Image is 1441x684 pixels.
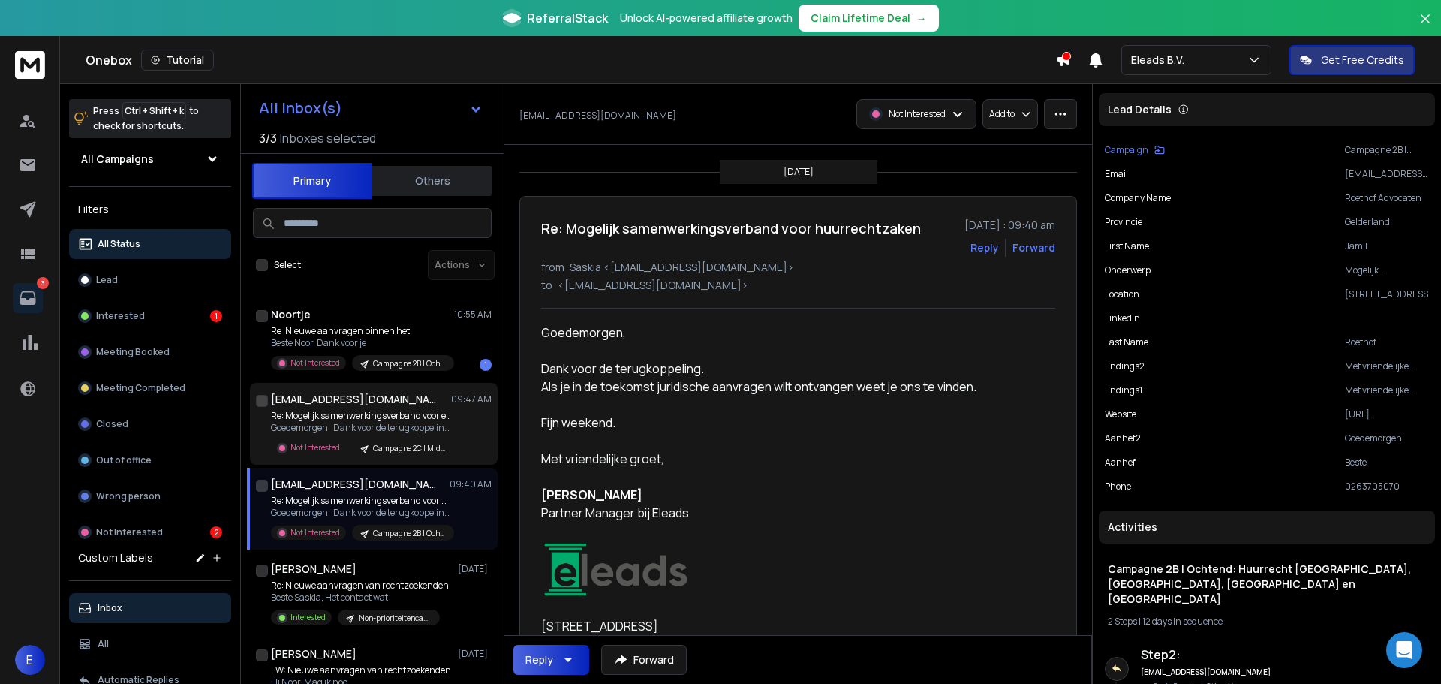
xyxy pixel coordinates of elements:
[541,218,921,239] h1: Re: Mogelijk samenwerkingsverband voor huurrechtzaken
[1012,240,1055,255] div: Forward
[541,260,1055,275] p: from: Saskia <[EMAIL_ADDRESS][DOMAIN_NAME]>
[373,528,445,539] p: Campagne 2B | Ochtend: Huurrecht [GEOGRAPHIC_DATA], [GEOGRAPHIC_DATA], [GEOGRAPHIC_DATA] en [GEOG...
[527,9,608,27] span: ReferralStack
[290,527,340,538] p: Not Interested
[1105,144,1148,156] p: Campaign
[373,443,445,454] p: Campagne 2C | Middag: Erfrecht Hele Land
[271,307,311,322] h1: Noortje
[13,283,43,313] a: 3
[1131,53,1190,68] p: Eleads B.V.
[1345,192,1429,204] p: Roethof Advocaten
[458,648,492,660] p: [DATE]
[271,325,451,337] p: Re: Nieuwe aanvragen binnen het
[271,410,451,422] p: Re: Mogelijk samenwerkingsverband voor erfrecht
[1105,216,1142,228] p: provincie
[513,645,589,675] button: Reply
[271,337,451,349] p: Beste Noor, Dank voor je
[359,613,431,624] p: Non-prioriteitencampagne Hele Dag | Eleads
[372,164,492,197] button: Others
[1345,240,1429,252] p: Jamil
[271,507,451,519] p: Goedemorgen, Dank voor de terugkoppeling. Als je
[96,526,163,538] p: Not Interested
[1105,481,1131,493] p: Phone
[1345,264,1429,276] p: Mogelijk samenwerkingsverband voor huurrechtzaken
[96,382,185,394] p: Meeting Completed
[541,278,1055,293] p: to: <[EMAIL_ADDRESS][DOMAIN_NAME]>
[454,309,492,321] p: 10:55 AM
[69,199,231,220] h3: Filters
[1105,240,1149,252] p: First Name
[1099,511,1435,544] div: Activities
[480,359,492,371] div: 1
[1345,336,1429,348] p: Roethof
[78,550,153,565] h3: Custom Labels
[1345,144,1429,156] p: Campagne 2B | Ochtend: Huurrecht [GEOGRAPHIC_DATA], [GEOGRAPHIC_DATA], [GEOGRAPHIC_DATA] en [GEOG...
[458,563,492,575] p: [DATE]
[1386,632,1422,668] div: Open Intercom Messenger
[96,274,118,286] p: Lead
[1345,432,1429,444] p: Goedemorgen
[290,357,340,369] p: Not Interested
[69,265,231,295] button: Lead
[541,617,979,635] div: [STREET_ADDRESS]
[970,240,999,255] button: Reply
[290,442,340,453] p: Not Interested
[964,218,1055,233] p: [DATE] : 09:40 am
[541,324,979,342] div: Goedemorgen,
[1108,616,1426,628] div: |
[1105,168,1128,180] p: Email
[247,93,495,123] button: All Inbox(s)
[1108,615,1137,628] span: 2 Steps
[69,144,231,174] button: All Campaigns
[271,592,449,604] p: Beste Saskia, Het contact wat
[373,358,445,369] p: Campagne 2B | Ochtend: Huurrecht [GEOGRAPHIC_DATA], [GEOGRAPHIC_DATA], [GEOGRAPHIC_DATA] en [GEOG...
[15,645,45,675] button: E
[96,310,145,322] p: Interested
[259,129,277,147] span: 3 / 3
[620,11,793,26] p: Unlock AI-powered affiliate growth
[98,238,140,250] p: All Status
[271,580,449,592] p: Re: Nieuwe aanvragen van rechtzoekenden
[541,360,979,378] div: Dank voor de terugkoppeling.
[69,517,231,547] button: Not Interested2
[69,593,231,623] button: Inbox
[98,602,122,614] p: Inbox
[210,526,222,538] div: 2
[271,422,451,434] p: Goedemorgen, Dank voor de terugkoppeling. Fijn weekend. Met
[1345,481,1429,493] p: 0263705070
[1345,360,1429,372] p: Met vriendelijke groet uit [GEOGRAPHIC_DATA]
[69,229,231,259] button: All Status
[1321,53,1404,68] p: Get Free Credits
[450,478,492,490] p: 09:40 AM
[1345,384,1429,396] p: Met vriendelijke groet
[1345,457,1429,469] p: Beste
[525,652,553,667] div: Reply
[1105,264,1151,276] p: Onderwerp
[1289,45,1415,75] button: Get Free Credits
[1105,432,1141,444] p: Aanhef2
[1105,457,1136,469] p: Aanhef
[1141,646,1272,664] h6: Step 2 :
[96,490,161,502] p: Wrong person
[122,102,186,119] span: Ctrl + Shift + k
[519,110,676,122] p: [EMAIL_ADDRESS][DOMAIN_NAME]
[1105,144,1165,156] button: Campaign
[1105,192,1171,204] p: Company Name
[252,163,372,199] button: Primary
[784,166,814,178] p: [DATE]
[541,487,642,503] strong: [PERSON_NAME]
[210,310,222,322] div: 1
[1142,615,1223,628] span: 12 days in sequence
[1108,102,1172,117] p: Lead Details
[1105,360,1145,372] p: Endings2
[1345,408,1429,420] p: [URL][DOMAIN_NAME]
[1108,562,1426,607] h1: Campagne 2B | Ochtend: Huurrecht [GEOGRAPHIC_DATA], [GEOGRAPHIC_DATA], [GEOGRAPHIC_DATA] en [GEOG...
[93,104,199,134] p: Press to check for shortcuts.
[69,373,231,403] button: Meeting Completed
[1105,288,1139,300] p: location
[290,612,326,623] p: Interested
[889,108,946,120] p: Not Interested
[541,414,979,432] div: Fijn weekend.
